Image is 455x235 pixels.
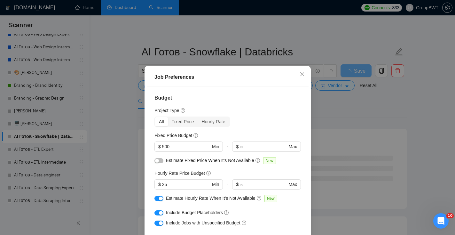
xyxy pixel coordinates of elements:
span: question-circle [241,220,247,225]
span: question-circle [255,158,260,163]
span: Estimate Fixed Price When It’s Not Available [166,158,254,163]
span: Min [212,181,219,188]
span: $ [158,143,161,150]
span: Include Jobs with Unspecified Budget [166,220,240,225]
div: Job Preferences [154,73,301,81]
div: - [223,179,232,195]
span: Min [212,143,219,150]
span: 10 [446,213,454,218]
div: Fixed Price [168,117,198,126]
div: Hourly Rate [198,117,229,126]
span: Max [288,181,297,188]
span: close [300,72,305,77]
span: Estimate Hourly Rate When It’s Not Available [166,196,255,201]
input: ∞ [240,181,287,188]
input: ∞ [240,143,287,150]
span: New [264,195,277,202]
span: question-circle [193,133,199,138]
iframe: Intercom live chat [433,213,449,229]
span: question-circle [180,108,185,113]
span: Max [288,143,297,150]
h5: Hourly Rate Price Budget [154,170,205,177]
span: question-circle [224,210,229,215]
span: question-circle [206,170,211,175]
input: 0 [162,181,210,188]
span: Include Budget Placeholders [166,210,223,215]
h4: Budget [154,94,301,102]
input: 0 [162,143,210,150]
h5: Fixed Price Budget [154,132,192,139]
div: All [155,117,168,126]
div: - [223,142,232,157]
span: New [263,157,276,164]
span: question-circle [256,195,262,200]
span: $ [158,181,161,188]
h5: Project Type [154,107,179,114]
span: $ [236,181,239,188]
button: Close [294,66,311,83]
span: $ [236,143,239,150]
